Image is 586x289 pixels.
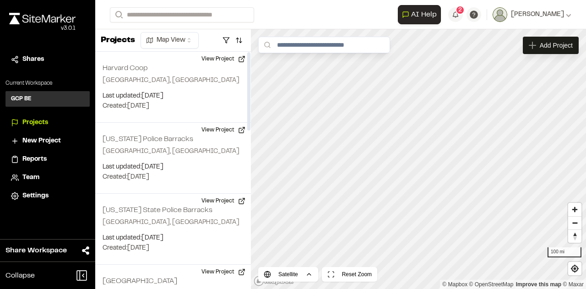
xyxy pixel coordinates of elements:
[398,5,445,24] div: Open AI Assistant
[458,6,462,14] span: 2
[103,136,193,142] h2: [US_STATE] Police Barracks
[511,10,564,20] span: [PERSON_NAME]
[22,154,47,164] span: Reports
[5,270,35,281] span: Collapse
[11,154,84,164] a: Reports
[563,281,584,288] a: Maxar
[103,218,244,228] p: [GEOGRAPHIC_DATA], [GEOGRAPHIC_DATA]
[568,203,581,216] button: Zoom in
[548,247,581,257] div: 100 mi
[22,173,39,183] span: Team
[103,233,244,243] p: Last updated: [DATE]
[22,118,48,128] span: Projects
[9,24,76,33] div: Oh geez...please don't...
[258,267,318,282] button: Satellite
[103,101,244,111] p: Created: [DATE]
[103,91,244,101] p: Last updated: [DATE]
[11,118,84,128] a: Projects
[103,207,212,213] h2: [US_STATE] State Police Barracks
[196,194,251,208] button: View Project
[11,191,84,201] a: Settings
[11,136,84,146] a: New Project
[22,191,49,201] span: Settings
[568,216,581,229] button: Zoom out
[103,278,177,284] h2: [GEOGRAPHIC_DATA]
[469,281,514,288] a: OpenStreetMap
[5,79,90,87] p: Current Workspace
[103,65,147,71] h2: Harvard Coop
[22,136,61,146] span: New Project
[5,245,67,256] span: Share Workspace
[110,7,126,22] button: Search
[103,172,244,182] p: Created: [DATE]
[254,276,294,286] a: Mapbox logo
[11,55,84,65] a: Shares
[568,262,581,275] button: Find my location
[11,173,84,183] a: Team
[442,281,467,288] a: Mapbox
[448,7,463,22] button: 2
[9,13,76,24] img: rebrand.png
[103,243,244,253] p: Created: [DATE]
[493,7,571,22] button: [PERSON_NAME]
[493,7,507,22] img: User
[196,265,251,279] button: View Project
[196,123,251,137] button: View Project
[22,55,44,65] span: Shares
[322,267,377,282] button: Reset Zoom
[568,230,581,243] span: Reset bearing to north
[101,34,135,47] p: Projects
[103,76,244,86] p: [GEOGRAPHIC_DATA], [GEOGRAPHIC_DATA]
[540,41,573,50] span: Add Project
[103,162,244,172] p: Last updated: [DATE]
[398,5,441,24] button: Open AI Assistant
[11,95,32,103] h3: GCP BE
[516,281,561,288] a: Map feedback
[411,9,437,20] span: AI Help
[196,52,251,66] button: View Project
[568,229,581,243] button: Reset bearing to north
[103,147,244,157] p: [GEOGRAPHIC_DATA], [GEOGRAPHIC_DATA]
